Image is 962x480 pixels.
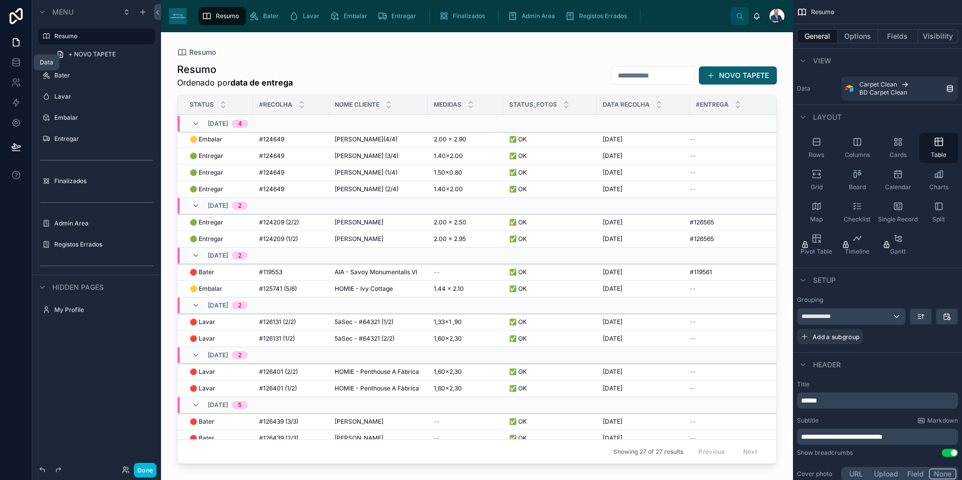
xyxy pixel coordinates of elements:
[238,351,242,359] div: 2
[800,248,832,256] span: Pivot Table
[878,215,918,223] span: Single Record
[845,248,869,256] span: Timeline
[809,151,824,159] span: Rows
[522,12,555,20] span: Admin Area
[810,215,823,223] span: Map
[238,252,242,260] div: 2
[811,8,834,16] span: Resumo
[286,7,327,25] a: Lavar
[263,12,279,20] span: Bater
[52,282,104,292] span: Hidden pages
[890,248,906,256] span: Gantt
[208,351,228,359] span: [DATE]
[813,56,831,66] span: View
[208,252,228,260] span: [DATE]
[878,197,917,227] button: Single Record
[391,12,416,20] span: Entregar
[68,50,116,58] span: + NOVO TAPETE
[845,151,870,159] span: Columns
[303,12,319,20] span: Lavar
[195,5,731,27] div: scrollable content
[813,333,859,341] span: Add a subgroup
[890,151,907,159] span: Cards
[327,7,374,25] a: Embalar
[841,76,958,101] a: Carpet CleanBD Carpet Clean
[844,215,870,223] span: Checklist
[927,417,958,425] span: Markdown
[259,101,292,109] span: #Recolha
[190,101,214,109] span: Status
[453,12,485,20] span: Finalizados
[54,135,149,143] label: Entregar
[54,241,149,249] label: Registos Errados
[562,7,634,25] a: Registos Errados
[813,275,836,285] span: Setup
[932,215,945,223] span: Split
[797,449,853,457] div: Show breadcrumbs
[929,183,948,191] span: Charts
[797,197,836,227] button: Map
[54,32,149,40] label: Resumo
[50,46,155,62] a: + NOVO TAPETE
[54,306,149,314] label: My Profile
[838,29,878,43] button: Options
[813,360,841,370] span: Header
[917,417,958,425] a: Markdown
[931,151,946,159] span: Table
[436,7,492,25] a: Finalizados
[797,329,863,344] button: Add a subgroup
[238,202,242,210] div: 2
[797,380,958,388] label: Title
[878,133,917,163] button: Cards
[208,401,228,409] span: [DATE]
[838,133,876,163] button: Columns
[797,133,836,163] button: Rows
[797,85,837,93] label: Data
[246,7,286,25] a: Bater
[134,463,156,477] button: Done
[216,12,239,20] span: Resumo
[579,12,627,20] span: Registos Errados
[878,229,917,260] button: Gantt
[838,197,876,227] button: Checklist
[919,133,958,163] button: Table
[838,165,876,195] button: Board
[374,7,423,25] a: Entregar
[54,114,149,122] label: Embalar
[797,392,958,409] div: scrollable content
[199,7,246,25] a: Resumo
[797,165,836,195] button: Grid
[54,71,149,79] label: Bater
[434,101,461,109] span: Medidas
[918,29,958,43] button: Visibility
[919,165,958,195] button: Charts
[509,101,557,109] span: Status_Fotos
[797,429,958,445] div: scrollable content
[40,58,53,66] div: Data
[208,120,228,128] span: [DATE]
[696,101,729,109] span: #Entrega
[54,177,149,185] label: Finalizados
[838,229,876,260] button: Timeline
[878,29,918,43] button: Fields
[208,202,228,210] span: [DATE]
[344,12,367,20] span: Embalar
[797,229,836,260] button: Pivot Table
[54,93,149,101] label: Lavar
[52,7,73,17] span: Menu
[811,183,823,191] span: Grid
[54,219,149,227] label: Admin Area
[849,183,866,191] span: Board
[859,81,897,89] span: Carpet Clean
[238,301,242,309] div: 2
[603,101,650,109] span: Data Recolha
